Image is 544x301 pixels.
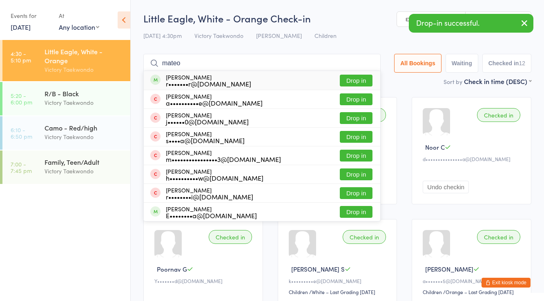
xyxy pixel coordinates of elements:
div: s••••a@[DOMAIN_NAME] [166,137,245,144]
div: j••••••0@[DOMAIN_NAME] [166,118,249,125]
div: Drop-in successful. [409,14,533,33]
div: [PERSON_NAME] [166,74,251,87]
div: [PERSON_NAME] [166,131,245,144]
a: [DATE] [11,22,31,31]
div: r••••••••i@[DOMAIN_NAME] [166,193,253,200]
a: 5:20 -6:00 pmR/B - BlackVictory Taekwondo [2,82,130,115]
span: [PERSON_NAME] [256,31,302,40]
span: Poornav G [157,265,187,273]
div: [PERSON_NAME] [166,149,281,162]
button: Drop in [340,131,372,143]
div: k•••••••••e@[DOMAIN_NAME] [289,277,389,284]
a: 4:30 -5:10 pmLittle Eagle, White - OrangeVictory Taekwondo [2,40,130,81]
button: Drop in [340,93,372,105]
div: [PERSON_NAME] [166,206,257,219]
div: Checked in [343,230,386,244]
button: Undo checkin [423,181,469,193]
span: / White – Last Grading [DATE] [309,288,375,295]
button: All Bookings [394,54,441,73]
div: At [59,9,99,22]
div: E••••••••a@[DOMAIN_NAME] [166,212,257,219]
button: Checked in12 [482,54,531,73]
div: a••••••••••e@[DOMAIN_NAME] [166,100,263,106]
label: Sort by [444,77,462,86]
div: Victory Taekwondo [45,166,123,176]
button: Drop in [340,187,372,199]
span: [DATE] 4:30pm [143,31,182,40]
div: 12 [519,60,525,66]
button: Drop in [340,168,372,180]
time: 7:00 - 7:45 pm [11,161,32,174]
time: 4:30 - 5:10 pm [11,50,31,63]
button: Exit kiosk mode [482,278,531,288]
div: Check in time (DESC) [464,77,531,86]
span: [PERSON_NAME] S [291,265,345,273]
button: Drop in [340,206,372,218]
span: Victory Taekwondo [194,31,243,40]
div: [PERSON_NAME] [166,168,263,181]
div: [PERSON_NAME] [166,112,249,125]
div: r•••••••r@[DOMAIN_NAME] [166,80,251,87]
div: Victory Taekwondo [45,98,123,107]
h2: Little Eagle, White - Orange Check-in [143,11,531,25]
div: Victory Taekwondo [45,132,123,142]
div: Y•••••••d@[DOMAIN_NAME] [154,277,254,284]
div: Children [423,288,442,295]
button: Drop in [340,75,372,86]
span: / Orange – Last Grading [DATE] [443,288,514,295]
a: 7:00 -7:45 pmFamily, Teen/AdultVictory Taekwondo [2,150,130,184]
div: Camo - Red/high [45,123,123,132]
div: Children [289,288,308,295]
div: Checked in [209,230,252,244]
div: Events for [11,9,51,22]
button: Waiting [446,54,478,73]
div: Checked in [477,230,520,244]
div: h••••••••••w@[DOMAIN_NAME] [166,175,263,181]
button: Drop in [340,112,372,124]
div: Family, Teen/Adult [45,157,123,166]
div: Checked in [477,108,520,122]
div: a•••••••5@[DOMAIN_NAME] [423,277,523,284]
time: 6:10 - 6:50 pm [11,126,32,139]
input: Search [143,54,381,73]
div: R/B - Black [45,89,123,98]
div: d•••••••••••••••a@[DOMAIN_NAME] [423,155,523,162]
a: 6:10 -6:50 pmCamo - Red/highVictory Taekwondo [2,116,130,150]
span: Noor C [425,143,445,151]
span: [PERSON_NAME] [425,265,473,273]
button: Drop in [340,150,372,162]
div: Victory Taekwondo [45,65,123,74]
div: Little Eagle, White - Orange [45,47,123,65]
div: m••••••••••••••••3@[DOMAIN_NAME] [166,156,281,162]
span: Children [314,31,337,40]
div: [PERSON_NAME] [166,93,263,106]
div: [PERSON_NAME] [166,187,253,200]
time: 5:20 - 6:00 pm [11,92,32,105]
div: Any location [59,22,99,31]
